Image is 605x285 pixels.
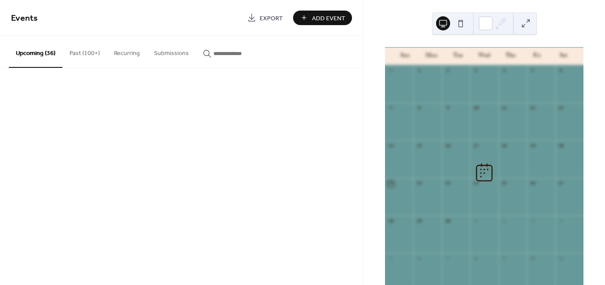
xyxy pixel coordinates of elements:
[107,36,147,67] button: Recurring
[501,105,508,112] div: 11
[501,218,508,225] div: 2
[473,143,479,149] div: 17
[501,255,508,262] div: 9
[529,105,536,112] div: 12
[11,10,38,27] span: Events
[558,255,565,262] div: 11
[529,255,536,262] div: 10
[529,68,536,74] div: 5
[62,36,107,67] button: Past (100+)
[558,181,565,187] div: 27
[473,255,479,262] div: 8
[497,48,524,65] div: Thu
[388,143,394,149] div: 14
[416,181,422,187] div: 22
[9,36,62,68] button: Upcoming (36)
[558,105,565,112] div: 13
[444,68,451,74] div: 2
[550,48,576,65] div: Sat
[529,218,536,225] div: 3
[501,181,508,187] div: 25
[558,68,565,74] div: 6
[558,218,565,225] div: 4
[388,255,394,262] div: 5
[529,181,536,187] div: 26
[312,14,345,23] span: Add Event
[524,48,550,65] div: Fri
[471,48,498,65] div: Wed
[501,68,508,74] div: 4
[416,143,422,149] div: 15
[416,255,422,262] div: 6
[260,14,283,23] span: Export
[388,105,394,112] div: 7
[388,181,394,187] div: 21
[293,11,352,25] button: Add Event
[444,105,451,112] div: 9
[444,143,451,149] div: 16
[529,143,536,149] div: 19
[388,68,394,74] div: 31
[473,105,479,112] div: 10
[416,218,422,225] div: 29
[416,105,422,112] div: 8
[473,181,479,187] div: 24
[416,68,422,74] div: 1
[444,218,451,225] div: 30
[473,218,479,225] div: 1
[241,11,290,25] a: Export
[392,48,418,65] div: Sun
[444,181,451,187] div: 23
[147,36,196,67] button: Submissions
[501,143,508,149] div: 18
[445,48,471,65] div: Tue
[388,218,394,225] div: 28
[558,143,565,149] div: 20
[444,255,451,262] div: 7
[473,68,479,74] div: 3
[418,48,445,65] div: Mon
